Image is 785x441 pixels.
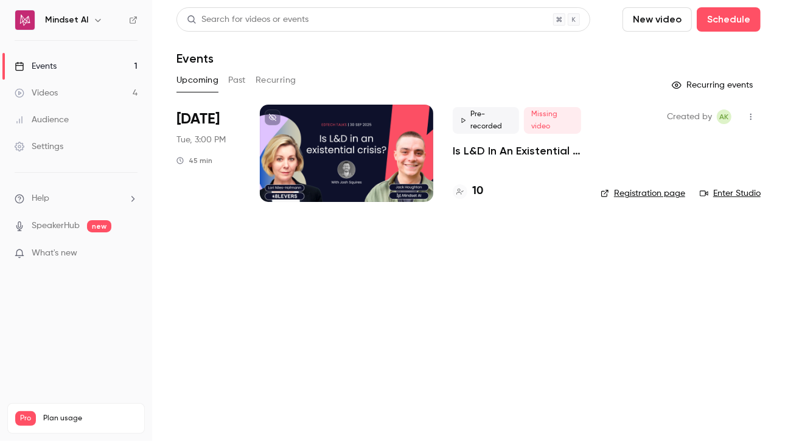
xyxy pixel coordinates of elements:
[15,60,57,72] div: Events
[15,10,35,30] img: Mindset AI
[176,51,214,66] h1: Events
[524,107,581,134] span: Missing video
[700,187,761,200] a: Enter Studio
[43,414,137,423] span: Plan usage
[187,13,309,26] div: Search for videos or events
[176,134,226,146] span: Tue, 3:00 PM
[453,144,581,158] a: Is L&D In An Existential Crisis? | EdTech Talks EP1
[256,71,296,90] button: Recurring
[32,220,80,232] a: SpeakerHub
[623,7,692,32] button: New video
[176,105,240,202] div: Sep 30 Tue, 3:00 PM (Europe/London)
[453,107,519,134] span: Pre-recorded
[32,192,49,205] span: Help
[601,187,685,200] a: Registration page
[123,248,138,259] iframe: Noticeable Trigger
[15,141,63,153] div: Settings
[667,109,712,124] span: Created by
[472,183,483,200] h4: 10
[453,183,483,200] a: 10
[15,87,58,99] div: Videos
[176,109,220,129] span: [DATE]
[45,14,88,26] h6: Mindset AI
[15,114,69,126] div: Audience
[717,109,731,124] span: Anna Kocsis
[176,156,212,165] div: 45 min
[720,109,729,124] span: AK
[32,247,77,260] span: What's new
[176,71,218,90] button: Upcoming
[15,411,36,426] span: Pro
[697,7,761,32] button: Schedule
[666,75,761,95] button: Recurring events
[15,192,138,205] li: help-dropdown-opener
[87,220,111,232] span: new
[228,71,246,90] button: Past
